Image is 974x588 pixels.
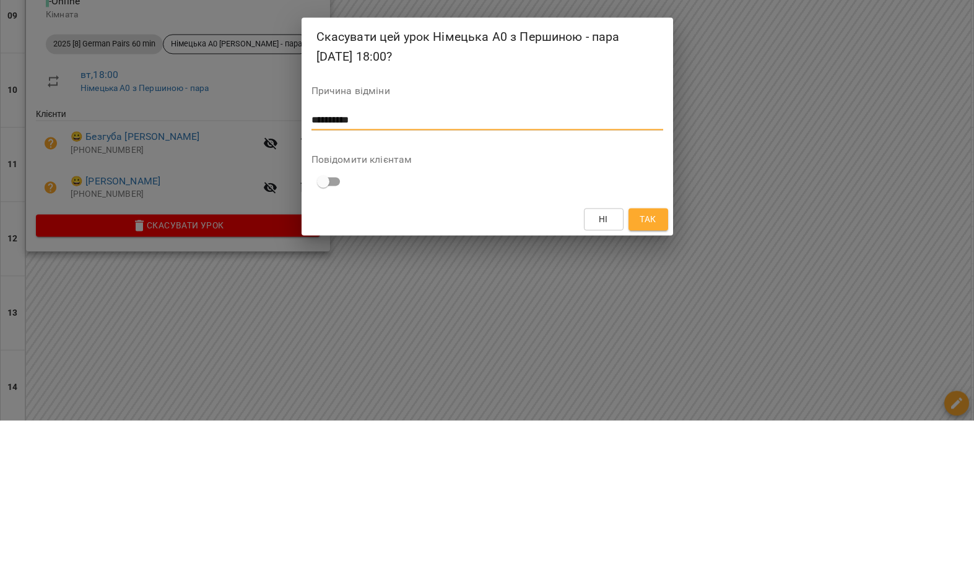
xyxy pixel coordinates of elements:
h2: Скасувати цей урок Німецька А0 з Першиною - пара [DATE] 18:00? [316,195,658,234]
label: Причина відміни [311,254,663,264]
label: Повідомити клієнтам [311,322,663,332]
button: Так [628,376,668,398]
button: Ні [584,376,624,398]
span: Ні [599,379,608,394]
span: Так [640,379,656,394]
